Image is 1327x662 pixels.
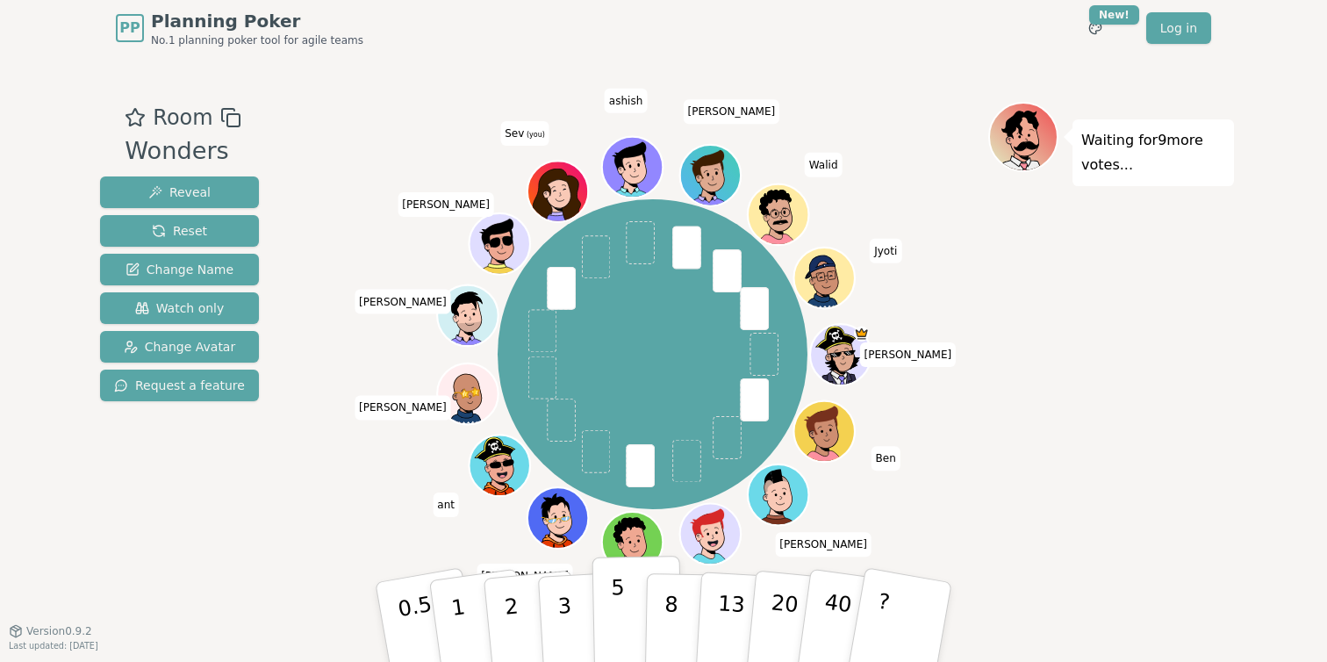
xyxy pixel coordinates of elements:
[100,331,259,363] button: Change Avatar
[1080,12,1111,44] button: New!
[9,641,98,651] span: Last updated: [DATE]
[355,395,451,420] span: Click to change your name
[477,564,573,588] span: Click to change your name
[124,338,236,356] span: Change Avatar
[870,238,901,263] span: Click to change your name
[100,254,259,285] button: Change Name
[125,102,146,133] button: Add as favourite
[151,9,363,33] span: Planning Poker
[114,377,245,394] span: Request a feature
[153,102,212,133] span: Room
[1146,12,1211,44] a: Log in
[116,9,363,47] a: PPPlanning PokerNo.1 planning poker tool for agile teams
[125,133,240,169] div: Wonders
[398,192,494,217] span: Click to change your name
[151,33,363,47] span: No.1 planning poker tool for agile teams
[524,131,545,139] span: (you)
[1081,128,1225,177] p: Waiting for 9 more votes...
[148,183,211,201] span: Reveal
[355,289,451,313] span: Click to change your name
[775,532,872,557] span: Click to change your name
[854,326,869,341] span: Jay is the host
[26,624,92,638] span: Version 0.9.2
[684,99,780,124] span: Click to change your name
[119,18,140,39] span: PP
[100,176,259,208] button: Reveal
[152,222,207,240] span: Reset
[529,162,586,219] button: Click to change your avatar
[100,370,259,401] button: Request a feature
[135,299,225,317] span: Watch only
[805,153,843,177] span: Click to change your name
[872,446,900,471] span: Click to change your name
[433,493,459,517] span: Click to change your name
[100,215,259,247] button: Reset
[605,88,647,112] span: Click to change your name
[860,342,957,367] span: Click to change your name
[126,261,233,278] span: Change Name
[1089,5,1139,25] div: New!
[500,121,549,146] span: Click to change your name
[100,292,259,324] button: Watch only
[9,624,92,638] button: Version0.9.2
